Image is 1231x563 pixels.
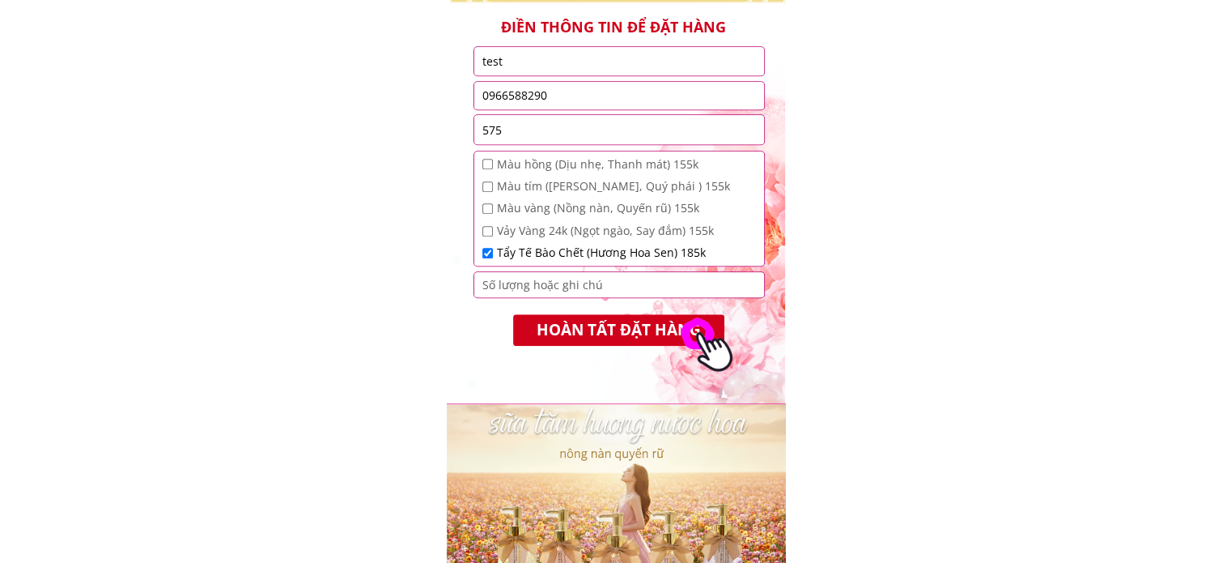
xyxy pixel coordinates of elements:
span: Vảy Vàng 24k (Ngọt ngào, Say đắm) 155k [497,222,730,240]
span: Màu vàng (Nồng nàn, Quyến rũ) 155k [497,199,730,217]
input: Địa chỉ cũ chưa sáp nhập [478,115,760,144]
input: Họ và Tên [478,47,760,75]
span: Màu hồng (Dịu nhẹ, Thanh mát) 155k [497,156,730,173]
p: HOÀN TẤT ĐẶT HÀNG [503,313,735,347]
input: Số điện thoại [478,82,760,109]
span: Màu tím ([PERSON_NAME], Quý phái ) 155k [497,177,730,195]
input: Số lượng hoặc ghi chú [478,272,760,296]
span: Tẩy Tế Bào Chết (Hương Hoa Sen) 185k [497,244,730,262]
